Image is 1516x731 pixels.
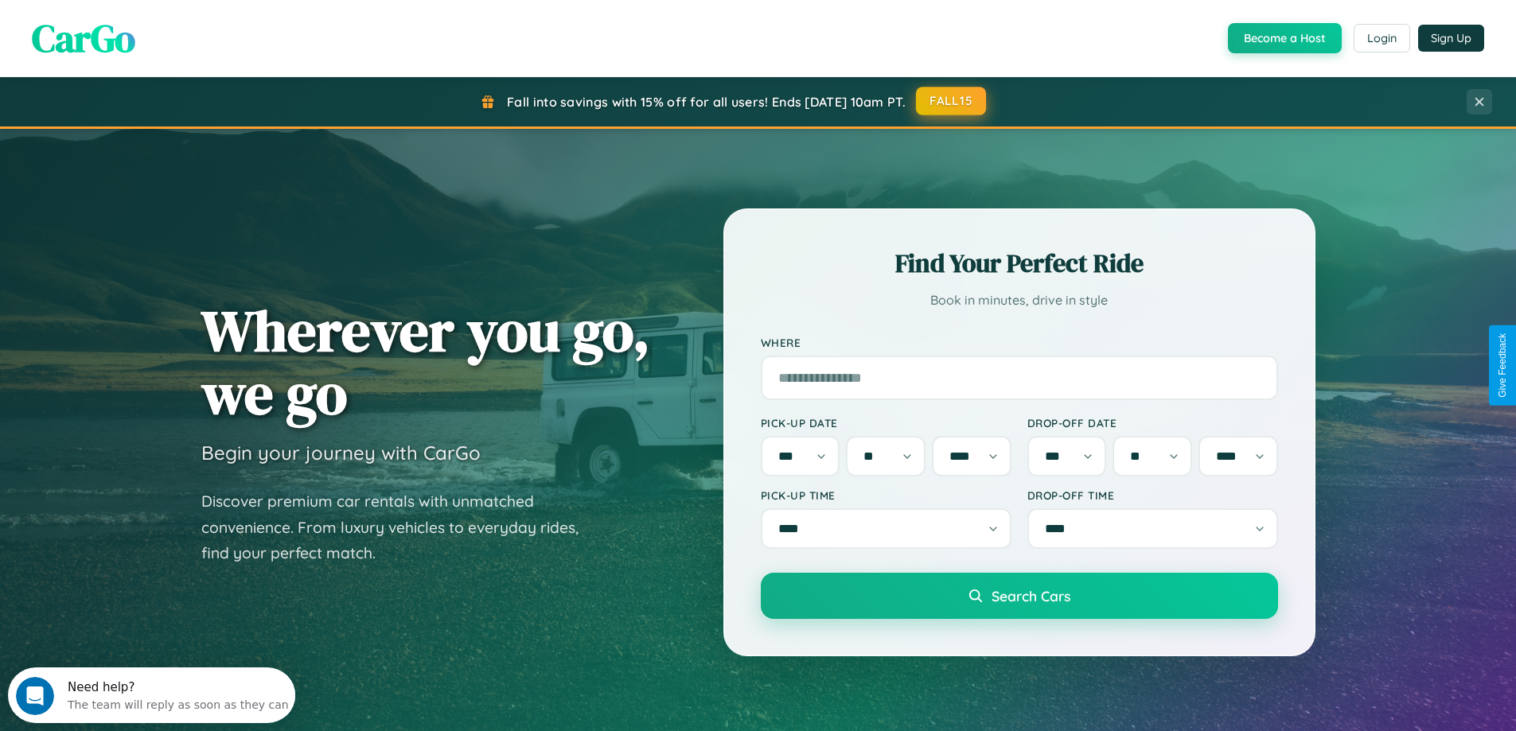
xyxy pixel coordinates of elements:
[1027,416,1278,430] label: Drop-off Date
[761,416,1011,430] label: Pick-up Date
[201,488,599,566] p: Discover premium car rentals with unmatched convenience. From luxury vehicles to everyday rides, ...
[1354,24,1410,52] button: Login
[6,6,296,50] div: Open Intercom Messenger
[992,587,1070,605] span: Search Cars
[16,677,54,715] iframe: Intercom live chat
[916,87,986,115] button: FALL15
[60,14,281,26] div: Need help?
[1228,23,1342,53] button: Become a Host
[761,488,1011,502] label: Pick-up Time
[761,246,1278,281] h2: Find Your Perfect Ride
[60,26,281,43] div: The team will reply as soon as they can
[1027,488,1278,502] label: Drop-off Time
[1418,25,1484,52] button: Sign Up
[761,573,1278,619] button: Search Cars
[32,12,135,64] span: CarGo
[761,289,1278,312] p: Book in minutes, drive in style
[8,667,295,723] iframe: Intercom live chat discovery launcher
[761,336,1278,349] label: Where
[1497,333,1508,398] div: Give Feedback
[507,94,906,110] span: Fall into savings with 15% off for all users! Ends [DATE] 10am PT.
[201,441,481,465] h3: Begin your journey with CarGo
[201,299,650,425] h1: Wherever you go, we go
